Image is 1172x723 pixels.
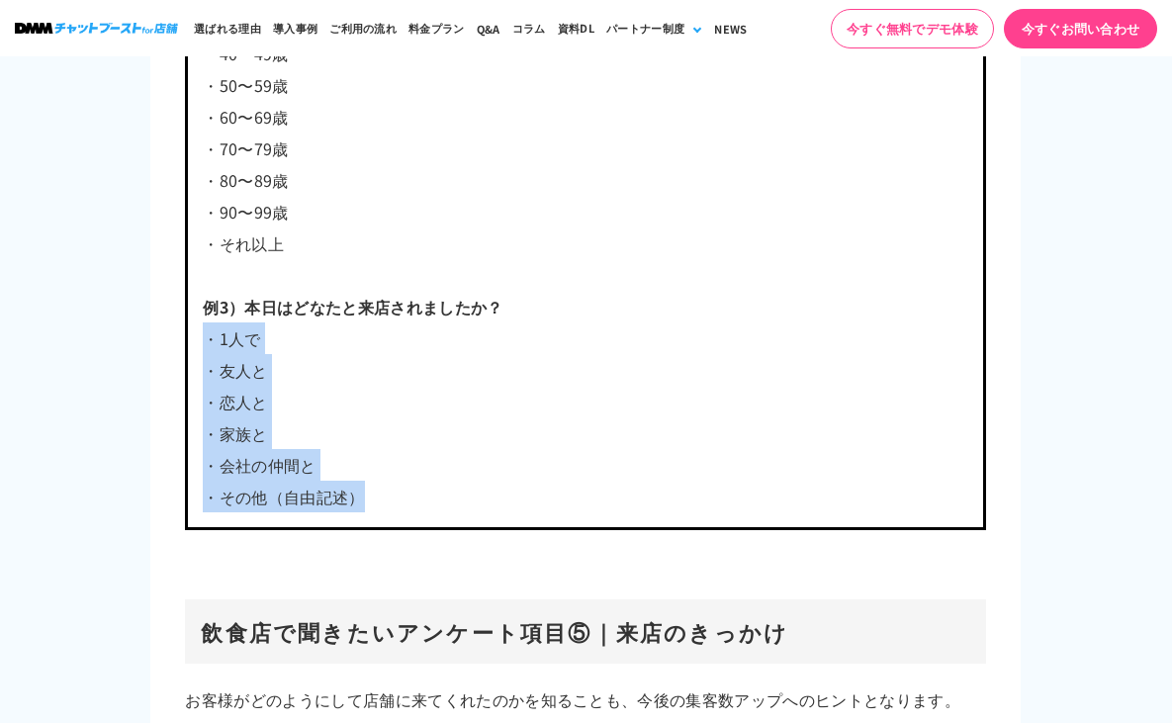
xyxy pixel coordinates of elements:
p: ・50〜59歳 [203,69,968,101]
p: ・家族と [203,417,968,449]
p: ・60〜69歳 [203,101,968,133]
p: ・友人と [203,354,968,386]
p: ・1人で [203,322,968,354]
h3: 飲食店で聞きたいアンケート項目⑤｜来店のきっかけ [185,599,986,664]
img: ロゴ [15,23,178,34]
a: 今すぐ無料でデモ体験 [831,9,994,48]
p: ・90〜99歳 [203,196,968,227]
p: ・70〜79歳 [203,133,968,164]
b: 例3）本日はどなたと来店されましたか？ [203,295,502,318]
p: ・それ以上 [203,227,968,291]
a: 今すぐお問い合わせ [1004,9,1157,48]
p: ・会社の仲間と [203,449,968,481]
p: お客様がどのようにして店舗に来てくれたのかを知ることも、今後の集客数アップへのヒントとなります。 [185,683,986,715]
p: ・恋人と [203,386,968,417]
div: パートナー制度 [606,20,684,37]
p: ・80〜89歳 [203,164,968,196]
p: ・その他（自由記述） [203,481,968,512]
